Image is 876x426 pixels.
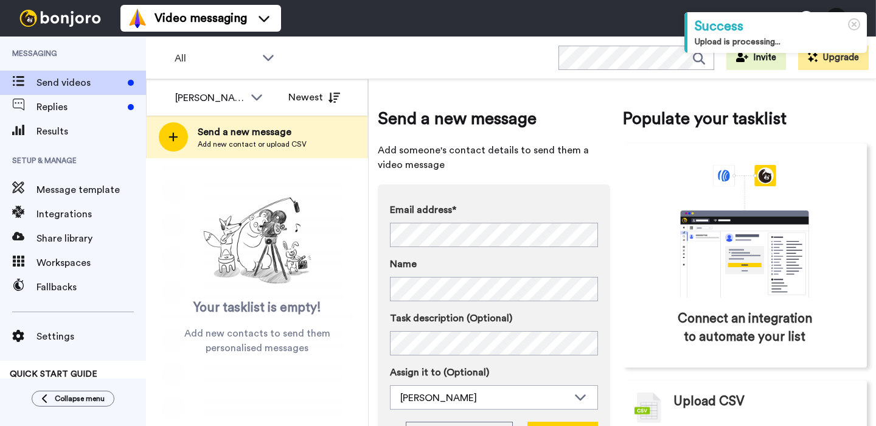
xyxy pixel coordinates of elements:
[36,124,146,139] span: Results
[175,91,245,105] div: [PERSON_NAME]
[36,231,146,246] span: Share library
[279,85,349,110] button: Newest
[798,46,869,70] button: Upgrade
[36,280,146,295] span: Fallbacks
[378,106,610,131] span: Send a new message
[726,46,786,70] button: Invite
[673,393,745,411] span: Upload CSV
[36,100,123,114] span: Replies
[164,326,350,355] span: Add new contacts to send them personalised messages
[653,165,836,298] div: animation
[36,329,146,344] span: Settings
[36,75,123,90] span: Send videos
[622,106,867,131] span: Populate your tasklist
[36,207,146,222] span: Integrations
[634,393,661,423] img: csv-grey.png
[390,311,598,326] label: Task description (Optional)
[695,36,860,48] div: Upload is processing...
[36,183,146,197] span: Message template
[390,365,598,380] label: Assign it to (Optional)
[15,10,106,27] img: bj-logo-header-white.svg
[198,125,307,139] span: Send a new message
[36,256,146,270] span: Workspaces
[55,394,105,403] span: Collapse menu
[10,370,97,379] span: QUICK START GUIDE
[390,203,598,217] label: Email address*
[32,391,114,407] button: Collapse menu
[175,51,256,66] span: All
[390,257,417,271] span: Name
[155,10,247,27] span: Video messaging
[674,310,815,346] span: Connect an integration to automate your list
[695,17,860,36] div: Success
[198,139,307,149] span: Add new contact or upload CSV
[378,143,610,172] span: Add someone's contact details to send them a video message
[196,192,318,290] img: ready-set-action.png
[193,299,321,317] span: Your tasklist is empty!
[128,9,147,28] img: vm-color.svg
[400,391,568,405] div: [PERSON_NAME]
